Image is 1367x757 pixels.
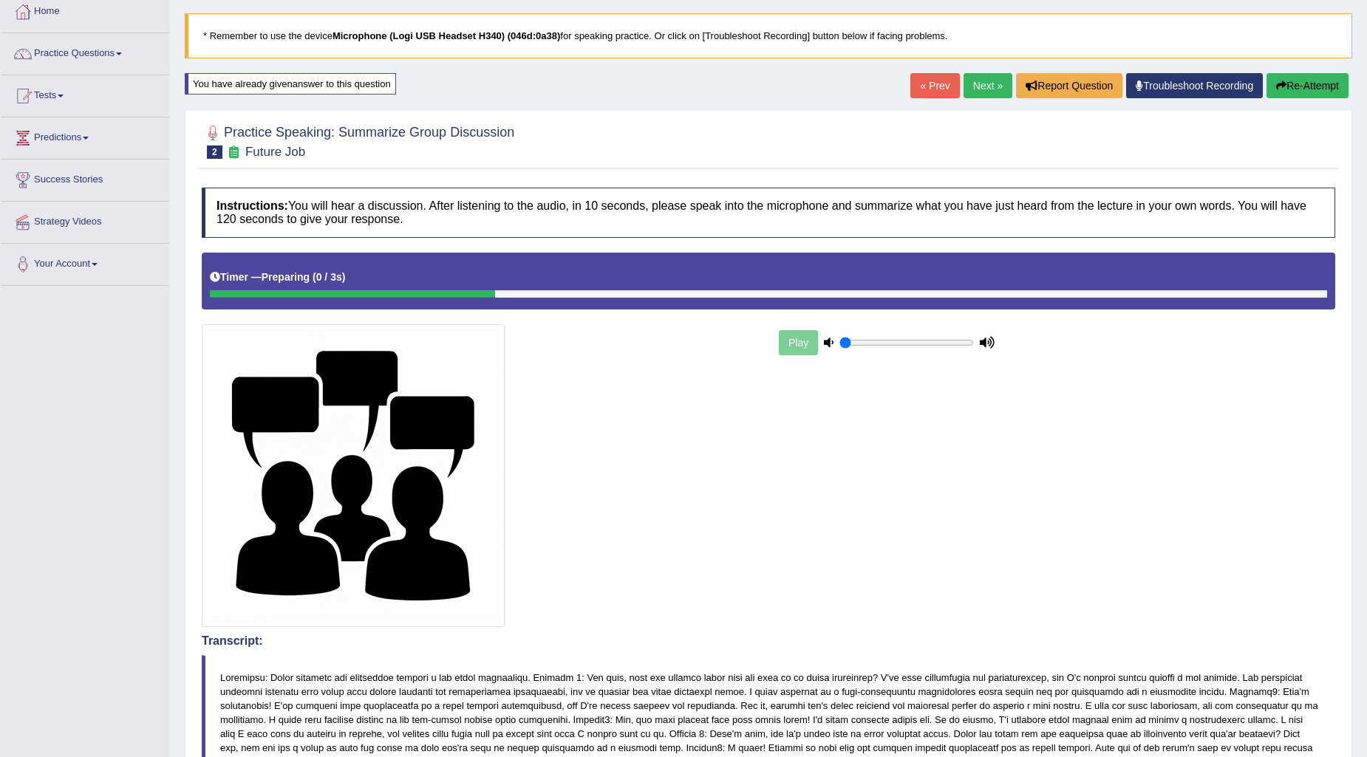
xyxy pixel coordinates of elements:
[1267,73,1349,98] button: Re-Attempt
[1,160,169,196] a: Success Stories
[202,188,1335,237] h4: You will hear a discussion. After listening to the audio, in 10 seconds, please speak into the mi...
[1,75,169,112] a: Tests
[316,271,342,283] b: 0 / 3s
[313,271,316,283] b: (
[964,73,1012,98] a: Next »
[333,30,560,41] b: Microphone (Logi USB Headset H340) (046d:0a38)
[185,73,396,95] div: You have already given answer to this question
[1,202,169,239] a: Strategy Videos
[262,271,310,283] b: Preparing
[217,199,288,212] b: Instructions:
[910,73,959,98] a: « Prev
[185,13,1352,58] blockquote: * Remember to use the device for speaking practice. Or click on [Troubleshoot Recording] button b...
[1,117,169,154] a: Predictions
[1126,73,1263,98] a: Troubleshoot Recording
[202,122,514,159] h2: Practice Speaking: Summarize Group Discussion
[342,271,346,283] b: )
[1,244,169,281] a: Your Account
[210,272,345,283] h5: Timer —
[1,33,169,70] a: Practice Questions
[202,634,1335,648] h4: Transcript:
[1016,73,1122,98] button: Report Question
[226,145,242,160] small: Exam occurring question
[207,145,222,159] span: 2
[245,145,305,159] small: Future Job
